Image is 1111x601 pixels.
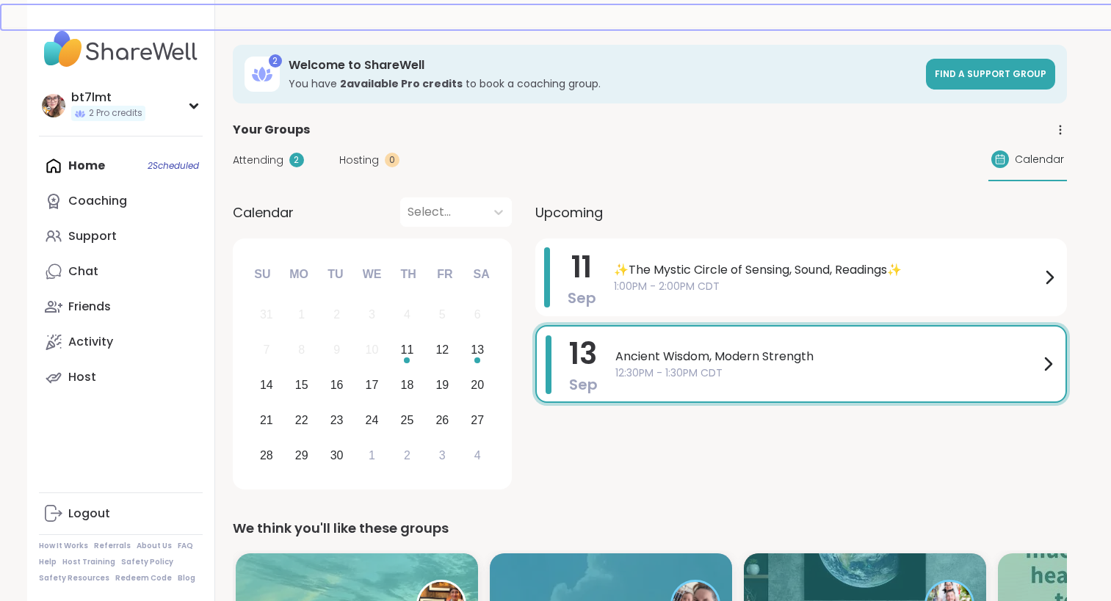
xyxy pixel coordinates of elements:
[355,258,388,291] div: We
[321,299,352,331] div: Not available Tuesday, September 2nd, 2025
[471,410,484,430] div: 27
[89,107,142,120] span: 2 Pro credits
[1015,152,1064,167] span: Calendar
[68,369,96,385] div: Host
[392,258,424,291] div: Th
[333,305,340,324] div: 2
[39,496,203,531] a: Logout
[286,335,317,366] div: Not available Monday, September 8th, 2025
[68,299,111,315] div: Friends
[435,410,449,430] div: 26
[321,370,352,401] div: Choose Tuesday, September 16th, 2025
[462,299,493,331] div: Not available Saturday, September 6th, 2025
[391,370,423,401] div: Choose Thursday, September 18th, 2025
[401,410,414,430] div: 25
[260,445,273,465] div: 28
[68,228,117,244] div: Support
[391,440,423,471] div: Choose Thursday, October 2nd, 2025
[369,445,375,465] div: 1
[615,348,1039,365] span: Ancient Wisdom, Modern Strength
[471,375,484,395] div: 20
[462,335,493,366] div: Choose Saturday, September 13th, 2025
[366,340,379,360] div: 10
[474,445,481,465] div: 4
[283,258,315,291] div: Mo
[68,193,127,209] div: Coaching
[569,333,597,374] span: 13
[319,258,352,291] div: Tu
[366,375,379,395] div: 17
[401,340,414,360] div: 11
[439,445,446,465] div: 3
[251,404,283,436] div: Choose Sunday, September 21st, 2025
[366,410,379,430] div: 24
[39,23,203,75] img: ShareWell Nav Logo
[614,279,1041,294] span: 1:00PM - 2:00PM CDT
[321,404,352,436] div: Choose Tuesday, September 23rd, 2025
[233,121,310,139] span: Your Groups
[926,59,1055,90] a: Find a support group
[39,219,203,254] a: Support
[356,404,388,436] div: Choose Wednesday, September 24th, 2025
[286,440,317,471] div: Choose Monday, September 29th, 2025
[615,365,1039,381] span: 12:30PM - 1:30PM CDT
[404,305,410,324] div: 4
[321,440,352,471] div: Choose Tuesday, September 30th, 2025
[121,557,173,567] a: Safety Policy
[435,340,449,360] div: 12
[269,54,282,68] div: 2
[571,247,592,288] span: 11
[569,374,598,395] span: Sep
[249,297,495,473] div: month 2025-09
[68,506,110,522] div: Logout
[233,203,294,222] span: Calendar
[369,305,375,324] div: 3
[251,440,283,471] div: Choose Sunday, September 28th, 2025
[286,404,317,436] div: Choose Monday, September 22nd, 2025
[340,76,463,91] b: 2 available Pro credit s
[462,370,493,401] div: Choose Saturday, September 20th, 2025
[339,153,379,168] span: Hosting
[435,375,449,395] div: 19
[233,153,283,168] span: Attending
[39,541,88,551] a: How It Works
[68,263,98,280] div: Chat
[429,258,461,291] div: Fr
[330,410,344,430] div: 23
[465,258,497,291] div: Sa
[233,518,1067,539] div: We think you'll like these groups
[427,335,458,366] div: Choose Friday, September 12th, 2025
[391,335,423,366] div: Choose Thursday, September 11th, 2025
[39,360,203,395] a: Host
[321,335,352,366] div: Not available Tuesday, September 9th, 2025
[42,94,65,117] img: bt7lmt
[404,445,410,465] div: 2
[391,299,423,331] div: Not available Thursday, September 4th, 2025
[251,370,283,401] div: Choose Sunday, September 14th, 2025
[251,335,283,366] div: Not available Sunday, September 7th, 2025
[187,194,199,206] iframe: Spotlight
[137,541,172,551] a: About Us
[356,335,388,366] div: Not available Wednesday, September 10th, 2025
[39,557,57,567] a: Help
[462,440,493,471] div: Choose Saturday, October 4th, 2025
[535,203,603,222] span: Upcoming
[39,573,109,583] a: Safety Resources
[263,340,269,360] div: 7
[39,183,203,219] a: Coaching
[71,90,145,106] div: bt7lmt
[251,299,283,331] div: Not available Sunday, August 31st, 2025
[68,334,113,350] div: Activity
[427,370,458,401] div: Choose Friday, September 19th, 2025
[289,153,304,167] div: 2
[39,254,203,289] a: Chat
[401,375,414,395] div: 18
[295,445,308,465] div: 29
[62,557,115,567] a: Host Training
[178,541,193,551] a: FAQ
[39,324,203,360] a: Activity
[471,340,484,360] div: 13
[289,57,917,73] h3: Welcome to ShareWell
[115,573,172,583] a: Redeem Code
[427,404,458,436] div: Choose Friday, September 26th, 2025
